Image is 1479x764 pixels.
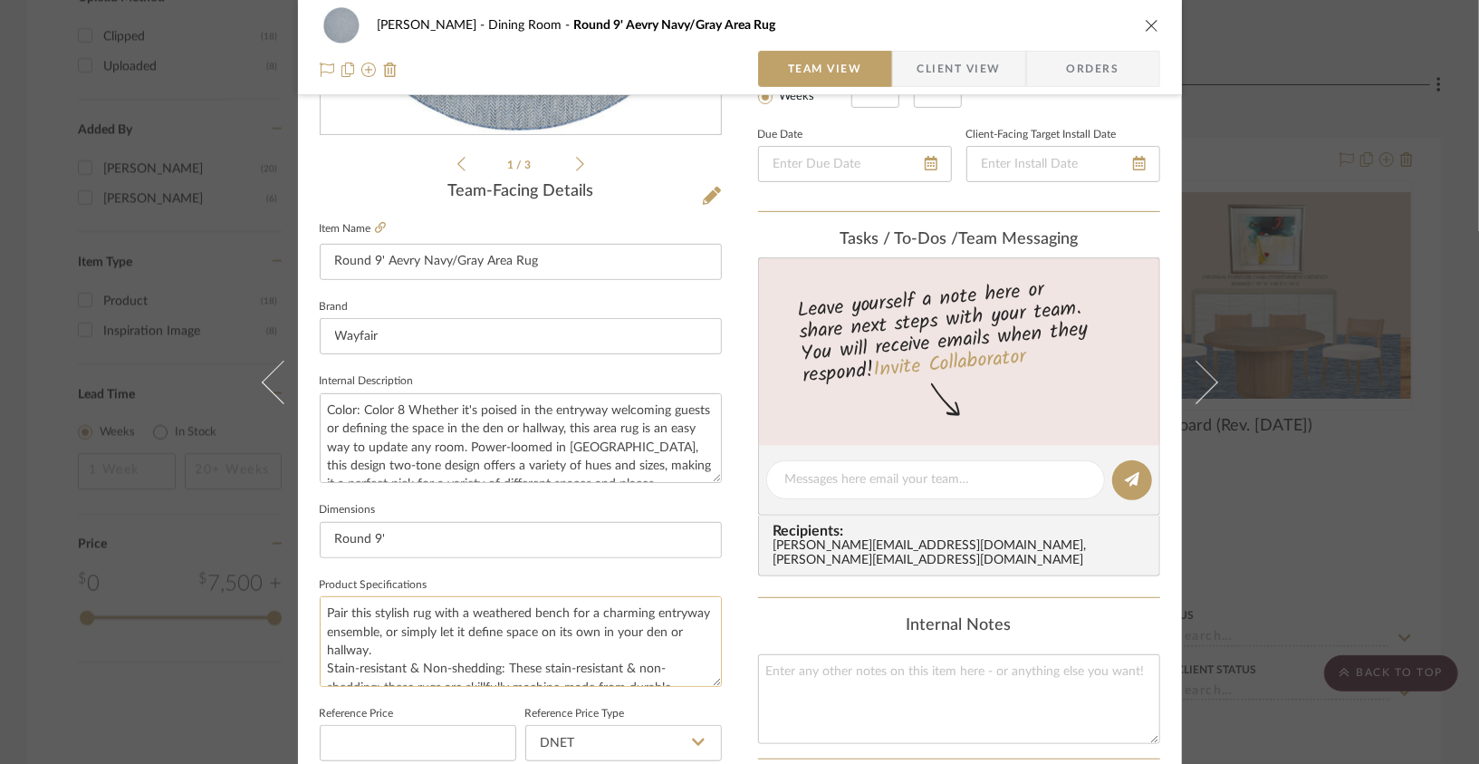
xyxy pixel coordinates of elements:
span: Team View [788,51,862,87]
label: Item Name [320,221,386,237]
input: Enter the dimensions of this item [320,522,722,558]
input: Enter Brand [320,318,722,354]
span: / [516,160,524,170]
input: Enter Item Name [320,244,722,280]
div: Team-Facing Details [320,182,722,202]
label: Reference Price [320,710,394,719]
input: Enter Due Date [758,146,952,182]
label: Internal Description [320,377,414,386]
label: Reference Price Type [525,710,625,719]
span: Client View [917,51,1001,87]
img: Remove from project [383,63,398,77]
label: Product Specifications [320,581,427,590]
div: [PERSON_NAME][EMAIL_ADDRESS][DOMAIN_NAME] , [PERSON_NAME][EMAIL_ADDRESS][DOMAIN_NAME] [773,539,1152,568]
span: 3 [524,160,533,170]
a: Invite Collaborator [871,342,1026,387]
label: Client-Facing Target Install Date [966,131,1117,140]
label: Weeks [776,89,815,105]
label: Dimensions [320,506,376,515]
button: close [1144,17,1160,34]
mat-radio-group: Select item type [758,57,851,108]
span: Recipients: [773,523,1152,539]
span: 1 [507,160,516,170]
span: Round 9' Aevry Navy/Gray Area Rug [574,19,776,32]
span: Dining Room [489,19,574,32]
div: team Messaging [758,230,1160,250]
div: Internal Notes [758,616,1160,636]
input: Enter Install Date [966,146,1160,182]
span: [PERSON_NAME] [378,19,489,32]
span: Orders [1047,51,1139,87]
label: Due Date [758,131,803,140]
img: 6433249b-ec9a-46f5-9f56-f2d00900235e_48x40.jpg [320,7,363,44]
label: Brand [320,303,349,312]
span: Tasks / To-Dos / [840,231,958,247]
div: Leave yourself a note here or share next steps with your team. You will receive emails when they ... [755,270,1162,392]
